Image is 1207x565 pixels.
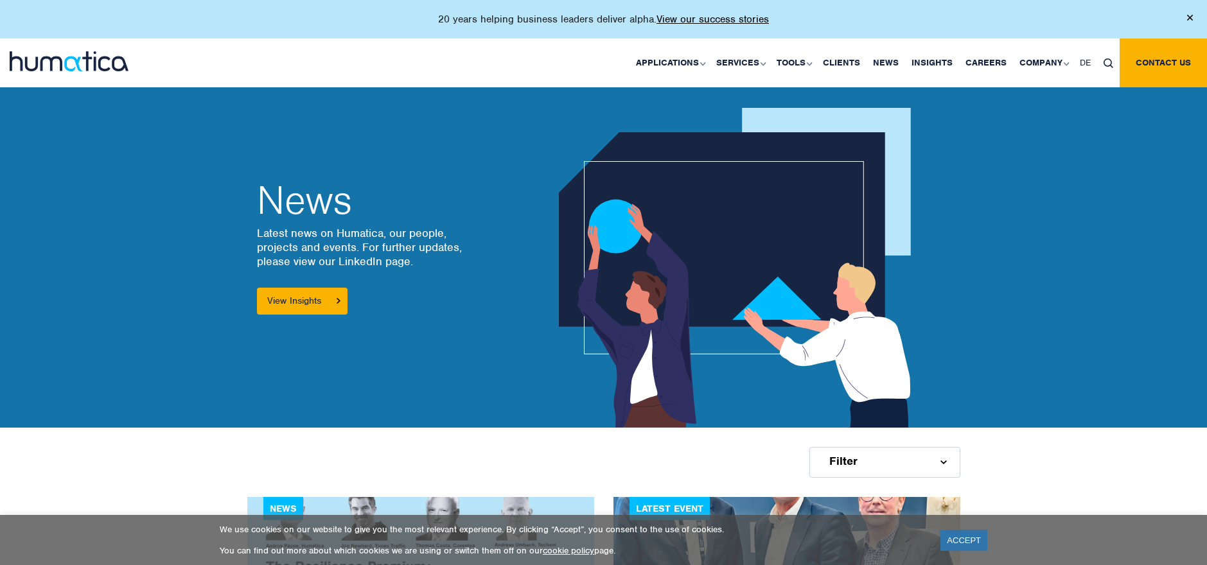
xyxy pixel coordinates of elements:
a: Contact us [1120,39,1207,87]
a: Clients [816,39,867,87]
a: Tools [770,39,816,87]
span: Filter [829,456,858,466]
div: Latest Event [630,497,710,520]
a: View Insights [257,288,348,315]
p: Latest news on Humatica, our people, projects and events. For further updates, please view our Li... [257,226,472,268]
a: News [867,39,905,87]
a: cookie policy [543,545,594,556]
p: 20 years helping business leaders deliver alpha. [438,13,769,26]
a: DE [1073,39,1097,87]
img: d_arroww [940,460,946,464]
a: Applications [630,39,710,87]
div: News [263,497,303,520]
a: Services [710,39,770,87]
a: Company [1013,39,1073,87]
img: search_icon [1104,58,1113,68]
a: Insights [905,39,959,87]
h2: News [257,181,472,220]
span: DE [1080,57,1091,68]
a: Careers [959,39,1013,87]
img: logo [10,51,128,71]
img: news_ban1 [559,108,922,428]
img: arrowicon [337,298,340,304]
a: View our success stories [656,13,769,26]
p: You can find out more about which cookies we are using or switch them off on our page. [220,545,924,556]
a: ACCEPT [940,530,987,551]
p: We use cookies on our website to give you the most relevant experience. By clicking “Accept”, you... [220,524,924,535]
